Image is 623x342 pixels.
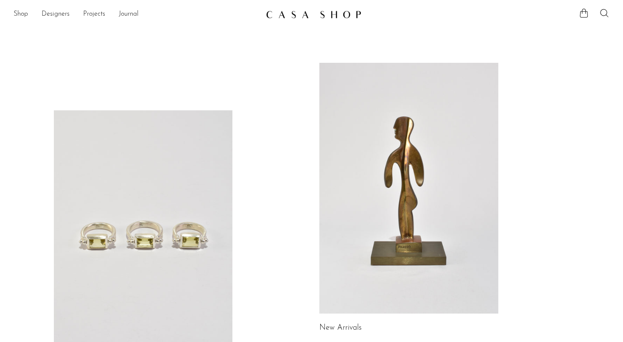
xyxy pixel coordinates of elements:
ul: NEW HEADER MENU [14,7,259,22]
a: Journal [119,9,139,20]
a: Projects [83,9,105,20]
a: New Arrivals [319,324,362,332]
a: Shop [14,9,28,20]
a: Designers [42,9,70,20]
nav: Desktop navigation [14,7,259,22]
